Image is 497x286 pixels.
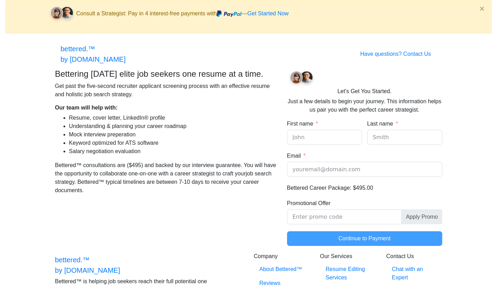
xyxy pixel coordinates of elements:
a: bettered.™by [DOMAIN_NAME] [55,253,120,277]
a: bettered.™by [DOMAIN_NAME] [61,42,126,66]
span: $495.00 [353,185,373,191]
input: Email [287,162,442,177]
span: Consult a Strategist: Pay in 4 interest-free payments with — [76,10,289,16]
p: Bettered™ consultations are ($495) and backed by our interview guarantee. You will have the oppor... [55,161,277,195]
h6: Company [254,253,310,259]
strong: Our team will help with: [55,105,118,111]
li: Resume, cover letter, LinkedIn® profile [69,114,277,122]
span: by [DOMAIN_NAME] [55,266,120,274]
label: First name [287,120,318,128]
label: Promotional Offer [287,199,331,208]
li: Mock interview preperation [69,130,277,139]
p: Get past the five-second recruiter applicant screening process with an effective resume and holis... [55,82,277,99]
button: Continue to Payment [287,231,442,246]
span: × [480,4,484,13]
img: client-faces.svg [47,5,76,23]
li: Understanding & planning your career roadmap [69,122,277,130]
h6: Our Services [320,253,376,259]
span: by [DOMAIN_NAME] [61,55,126,63]
span: Bettered Career Package: [287,185,352,191]
img: paypal.svg [217,10,242,17]
li: Keyword optimized for ATS software [69,139,277,147]
h6: Contact Us [386,253,442,259]
input: John [287,130,362,145]
a: Chat with an Expert [386,262,442,285]
h4: Bettering [DATE] elite job seekers one resume at a time. [55,69,277,79]
li: Salary negotiation evaluation [69,147,277,156]
label: Email [287,152,306,160]
input: Smith [367,130,442,145]
label: Last name [367,120,398,128]
p: Just a few details to begin your journey. This information helps us pair you with the perfect car... [287,97,442,114]
a: Resume Editing Services [320,262,376,285]
a: Get Started Now [247,10,288,16]
input: Promotional Offer [287,209,402,224]
button: Close [473,0,491,17]
a: About Bettered™ [254,262,310,276]
span: Apply Promo [402,209,442,224]
h6: Let's Get You Started. [287,88,442,95]
a: Have questions? Contact Us [355,47,437,61]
